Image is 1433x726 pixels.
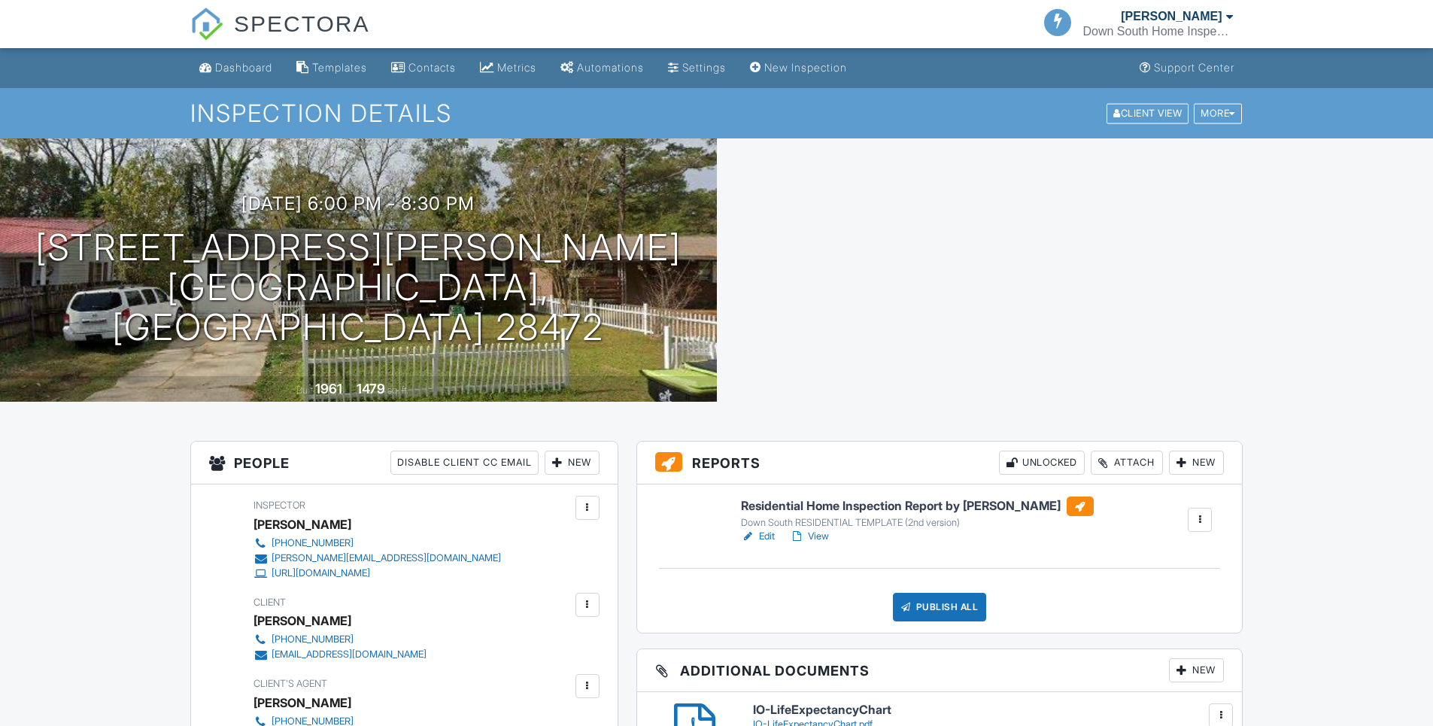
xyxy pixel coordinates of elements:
div: [PERSON_NAME] [254,609,351,632]
a: SPECTORA [190,23,370,50]
span: Client [254,597,286,608]
div: Dashboard [215,61,272,74]
div: Down South Home Inspections LLC [1083,24,1234,39]
div: [PHONE_NUMBER] [272,537,354,549]
div: [URL][DOMAIN_NAME] [272,567,370,579]
span: Built [296,384,313,396]
h3: Additional Documents [637,649,1243,692]
a: [PERSON_NAME][EMAIL_ADDRESS][DOMAIN_NAME] [254,551,501,566]
div: Down South RESIDENTIAL TEMPLATE (2nd version) [741,517,1094,529]
h3: Reports [637,442,1243,485]
a: Support Center [1134,54,1240,82]
a: Settings [662,54,732,82]
a: [PERSON_NAME] [254,691,351,714]
h3: [DATE] 6:00 pm - 8:30 pm [241,193,475,214]
div: Support Center [1154,61,1234,74]
h6: Residential Home Inspection Report by [PERSON_NAME] [741,497,1094,516]
div: [PHONE_NUMBER] [272,633,354,646]
div: New Inspection [764,61,847,74]
span: sq. ft. [387,384,408,396]
div: 1479 [357,381,385,396]
div: More [1194,103,1242,123]
span: Inspector [254,500,305,511]
div: Contacts [408,61,456,74]
div: New [1169,658,1224,682]
a: [PHONE_NUMBER] [254,536,501,551]
a: Edit [741,529,775,544]
div: New [545,451,600,475]
h3: People [191,442,618,485]
h6: IO-LifeExpectancyChart [753,703,1225,717]
a: Contacts [385,54,462,82]
div: Metrics [497,61,536,74]
div: Templates [312,61,367,74]
div: Attach [1091,451,1163,475]
h1: [STREET_ADDRESS][PERSON_NAME] [GEOGRAPHIC_DATA], [GEOGRAPHIC_DATA] 28472 [24,228,693,347]
div: Automations [577,61,644,74]
span: Client's Agent [254,678,327,689]
img: The Best Home Inspection Software - Spectora [190,8,223,41]
a: Templates [290,54,373,82]
a: [URL][DOMAIN_NAME] [254,566,501,581]
a: Dashboard [193,54,278,82]
a: New Inspection [744,54,853,82]
a: [PHONE_NUMBER] [254,632,427,647]
div: New [1169,451,1224,475]
div: [PERSON_NAME][EMAIL_ADDRESS][DOMAIN_NAME] [272,552,501,564]
div: Publish All [893,593,987,621]
div: Client View [1107,103,1189,123]
div: Disable Client CC Email [390,451,539,475]
div: [PERSON_NAME] [1121,9,1222,24]
div: 1961 [315,381,342,396]
div: [EMAIL_ADDRESS][DOMAIN_NAME] [272,649,427,661]
a: View [790,529,829,544]
a: Metrics [474,54,542,82]
div: Settings [682,61,726,74]
a: Automations (Basic) [554,54,650,82]
a: Client View [1105,107,1192,118]
h1: Inspection Details [190,100,1243,126]
a: [EMAIL_ADDRESS][DOMAIN_NAME] [254,647,427,662]
div: [PERSON_NAME] [254,513,351,536]
span: SPECTORA [234,8,370,39]
a: Residential Home Inspection Report by [PERSON_NAME] Down South RESIDENTIAL TEMPLATE (2nd version) [741,497,1094,530]
div: Unlocked [999,451,1085,475]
